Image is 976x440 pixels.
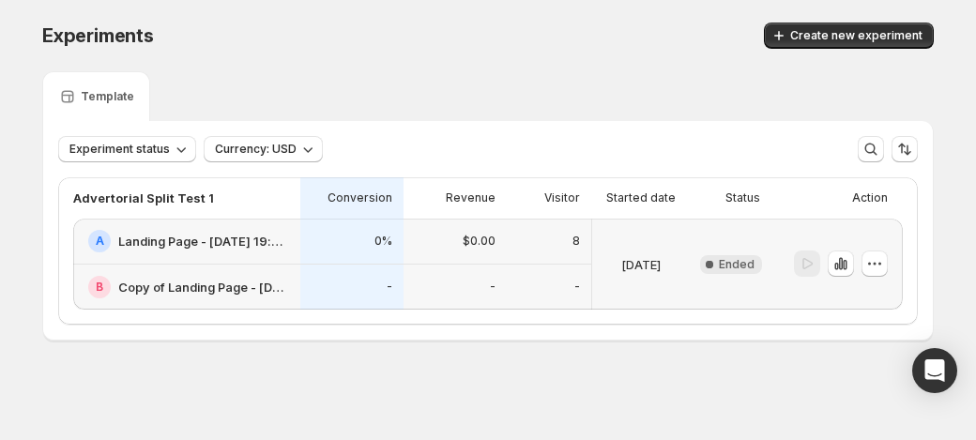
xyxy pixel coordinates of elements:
button: Create new experiment [764,23,934,49]
p: 8 [572,234,580,249]
div: Open Intercom Messenger [912,348,957,393]
button: Sort the results [892,136,918,162]
p: - [574,280,580,295]
p: - [387,280,392,295]
p: Action [852,190,888,205]
p: Conversion [328,190,392,205]
p: Revenue [446,190,496,205]
span: Currency: USD [215,142,297,157]
p: - [490,280,496,295]
span: Ended [719,257,755,272]
span: Create new experiment [790,28,923,43]
p: [DATE] [621,255,661,274]
h2: B [96,280,103,295]
h2: Landing Page - [DATE] 19:23:40 [118,232,289,250]
span: Experiment status [69,142,170,157]
p: Visitor [544,190,580,205]
p: 0% [374,234,392,249]
span: Experiments [42,24,154,47]
p: Started date [606,190,676,205]
p: $0.00 [463,234,496,249]
p: Template [81,89,134,104]
p: Advertorial Split Test 1 [73,189,214,207]
h2: A [96,234,104,249]
p: Status [725,190,760,205]
button: Experiment status [58,136,196,162]
button: Currency: USD [204,136,323,162]
h2: Copy of Landing Page - [DATE] 19:23:40 [118,278,289,296]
